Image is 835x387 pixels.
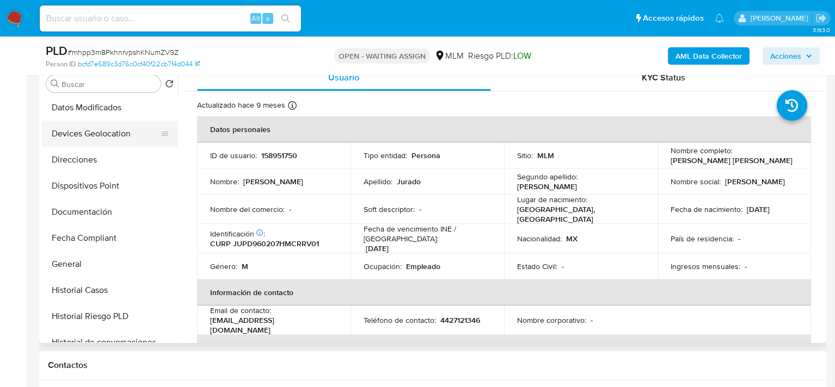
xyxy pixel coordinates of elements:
p: País de residencia : [671,234,734,244]
p: Fecha de nacimiento : [671,204,742,214]
p: Teléfono de contacto : [364,315,436,325]
p: [EMAIL_ADDRESS][DOMAIN_NAME] [210,315,333,335]
span: LOW [513,49,531,62]
p: - [562,261,564,271]
button: Dispositivos Point [42,173,178,199]
p: [GEOGRAPHIC_DATA], [GEOGRAPHIC_DATA] [517,204,640,224]
p: [PERSON_NAME] [725,177,785,186]
p: Persona [412,151,440,160]
p: Nacionalidad : [517,234,562,244]
span: Usuario [328,71,359,84]
div: MLM [434,50,464,62]
p: Nombre completo : [671,146,733,155]
p: Nombre : [210,177,239,186]
a: bcfd7e589c3d76c0cf40f22cb7f4d044 [78,59,200,69]
p: Lugar de nacimiento : [517,195,587,204]
button: search-icon [274,11,297,26]
p: Tipo entidad : [364,151,407,160]
span: Riesgo PLD: [468,50,531,62]
b: AML Data Collector [676,47,742,65]
button: Historial de conversaciones [42,329,178,355]
button: General [42,251,178,277]
p: Sitio : [517,151,533,160]
p: - [419,204,421,214]
p: Empleado [406,261,440,271]
p: Nombre social : [671,177,721,186]
p: Género : [210,261,237,271]
p: Ocupación : [364,261,402,271]
p: [PERSON_NAME] [517,182,577,191]
p: [PERSON_NAME] [PERSON_NAME] [671,155,793,165]
p: Nombre del comercio : [210,204,285,214]
p: - [591,315,593,325]
h1: Contactos [48,360,818,371]
p: Jurado [397,177,421,186]
th: Información de contacto [197,279,811,305]
p: - [738,234,740,244]
th: Verificación y cumplimiento [197,335,811,361]
button: Historial Riesgo PLD [42,303,178,329]
input: Buscar usuario o caso... [40,11,301,26]
p: Soft descriptor : [364,204,415,214]
p: - [289,204,291,214]
span: s [266,13,269,23]
p: MX [566,234,578,244]
p: [DATE] [366,244,389,253]
p: OPEN - WAITING ASSIGN [334,48,430,64]
p: [DATE] [747,204,770,214]
th: Datos personales [197,116,811,142]
p: diego.ortizcastro@mercadolibre.com.mx [750,13,812,23]
p: Segundo apellido : [517,172,578,182]
span: 3.163.0 [812,26,830,34]
button: Fecha Compliant [42,225,178,251]
input: Buscar [62,79,156,89]
b: Person ID [46,59,76,69]
button: AML Data Collector [668,47,750,65]
p: Apellido : [364,177,392,186]
button: Acciones [763,47,820,65]
p: - [745,261,747,271]
p: CURP JUPD960207HMCRRV01 [210,239,319,248]
span: # mhpp3m8PkhnrvpshKNumZV9Z [67,47,179,58]
p: Email de contacto : [210,305,271,315]
p: ID de usuario : [210,151,257,160]
button: Devices Geolocation [42,121,169,147]
p: Fecha de vencimiento INE / [GEOGRAPHIC_DATA] : [364,224,491,244]
p: Estado Civil : [517,261,557,271]
span: Alt [251,13,260,23]
p: Actualizado hace 9 meses [197,100,285,110]
button: Buscar [51,79,59,88]
b: PLD [46,42,67,59]
button: Datos Modificados [42,95,178,121]
p: 158951750 [261,151,297,160]
button: Direcciones [42,147,178,173]
p: 4427121346 [440,315,480,325]
p: MLM [537,151,554,160]
a: Notificaciones [715,14,724,23]
span: Accesos rápidos [643,13,704,24]
button: Historial Casos [42,277,178,303]
p: Identificación : [210,229,265,239]
p: [PERSON_NAME] [243,177,303,186]
p: Nombre corporativo : [517,315,586,325]
button: Documentación [42,199,178,225]
p: M [242,261,248,271]
span: Acciones [770,47,801,65]
span: KYC Status [642,71,685,84]
p: Ingresos mensuales : [671,261,740,271]
button: Volver al orden por defecto [165,79,174,91]
a: Salir [815,13,827,24]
